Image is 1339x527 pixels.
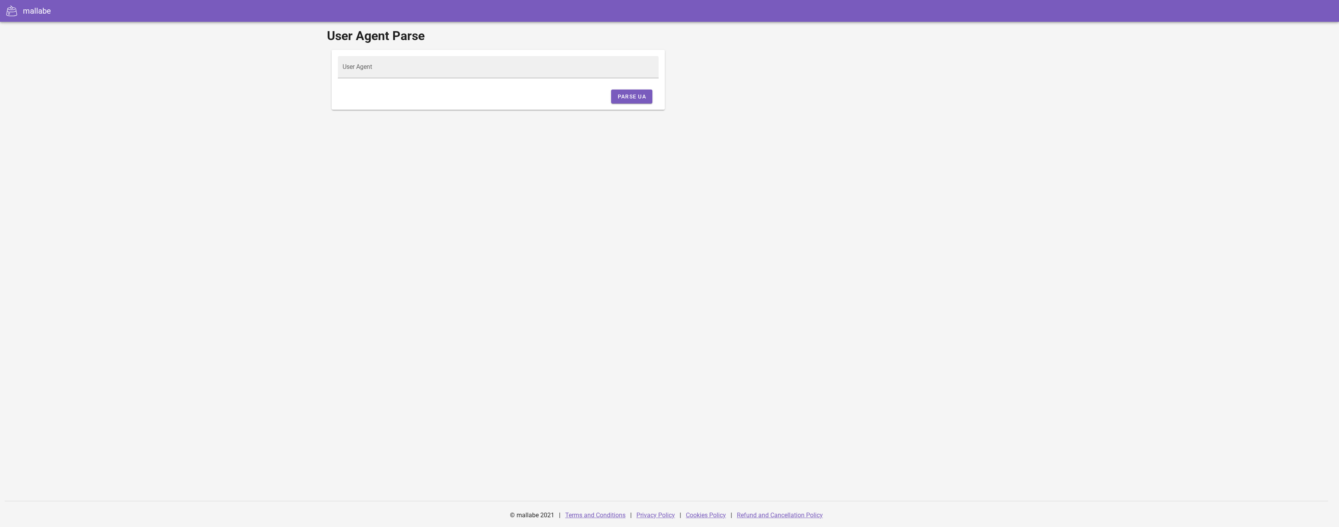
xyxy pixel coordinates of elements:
div: | [559,506,561,525]
div: | [731,506,732,525]
a: Refund and Cancellation Policy [737,511,823,519]
div: | [680,506,681,525]
button: Parse UA [611,90,652,104]
span: Parse UA [617,93,646,100]
div: | [630,506,632,525]
div: mallabe [23,5,51,17]
h1: User Agent Parse [327,26,1012,45]
a: Terms and Conditions [565,511,626,519]
a: Privacy Policy [636,511,675,519]
div: © mallabe 2021 [505,506,559,525]
a: Cookies Policy [686,511,726,519]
